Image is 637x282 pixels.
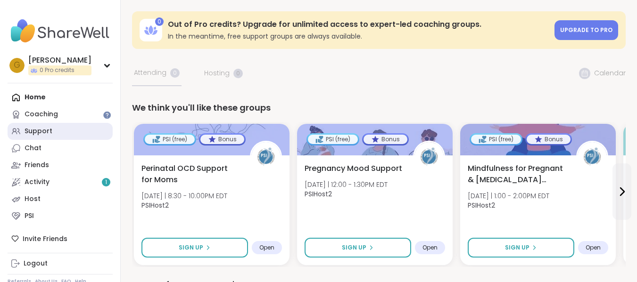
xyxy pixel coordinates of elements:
[8,191,113,208] a: Host
[305,163,402,174] span: Pregnancy Mood Support
[168,19,549,30] h3: Out of Pro credits? Upgrade for unlimited access to expert-led coaching groups.
[8,157,113,174] a: Friends
[505,243,529,252] span: Sign Up
[179,243,203,252] span: Sign Up
[8,208,113,225] a: PSI
[342,243,366,252] span: Sign Up
[8,174,113,191] a: Activity1
[305,180,388,189] span: [DATE] | 12:00 - 1:30PM EDT
[14,59,20,72] span: G
[578,142,607,171] img: PSIHost2
[141,163,240,185] span: Perinatal OCD Support for Moms
[24,259,48,268] div: Logout
[8,140,113,157] a: Chat
[414,142,444,171] img: PSIHost2
[8,15,113,48] img: ShareWell Nav Logo
[141,191,227,201] span: [DATE] | 8:30 - 10:00PM EDT
[25,127,52,136] div: Support
[141,201,169,210] b: PSIHost2
[103,111,111,119] iframe: Spotlight
[527,135,571,144] div: Bonus
[8,230,113,247] div: Invite Friends
[155,17,164,26] div: 0
[25,194,41,204] div: Host
[251,142,281,171] img: PSIHost2
[40,66,74,74] span: 0 Pro credits
[554,20,618,40] a: Upgrade to Pro
[25,177,50,187] div: Activity
[8,255,113,272] a: Logout
[168,32,549,41] h3: In the meantime, free support groups are always available.
[200,135,244,144] div: Bonus
[132,101,626,114] div: We think you'll like these groups
[586,244,601,251] span: Open
[468,238,574,258] button: Sign Up
[25,144,41,153] div: Chat
[8,123,113,140] a: Support
[141,238,248,258] button: Sign Up
[28,55,91,65] div: [PERSON_NAME]
[471,135,521,144] div: PSI (free)
[468,163,566,185] span: Mindfulness for Pregnant & [MEDICAL_DATA] Parents
[305,238,411,258] button: Sign Up
[25,110,58,119] div: Coaching
[25,161,49,170] div: Friends
[560,26,612,34] span: Upgrade to Pro
[364,135,407,144] div: Bonus
[8,106,113,123] a: Coaching
[308,135,358,144] div: PSI (free)
[145,135,195,144] div: PSI (free)
[259,244,274,251] span: Open
[305,189,332,199] b: PSIHost2
[468,201,495,210] b: PSIHost2
[25,211,34,221] div: PSI
[422,244,438,251] span: Open
[105,178,107,186] span: 1
[468,191,549,201] span: [DATE] | 1:00 - 2:00PM EDT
